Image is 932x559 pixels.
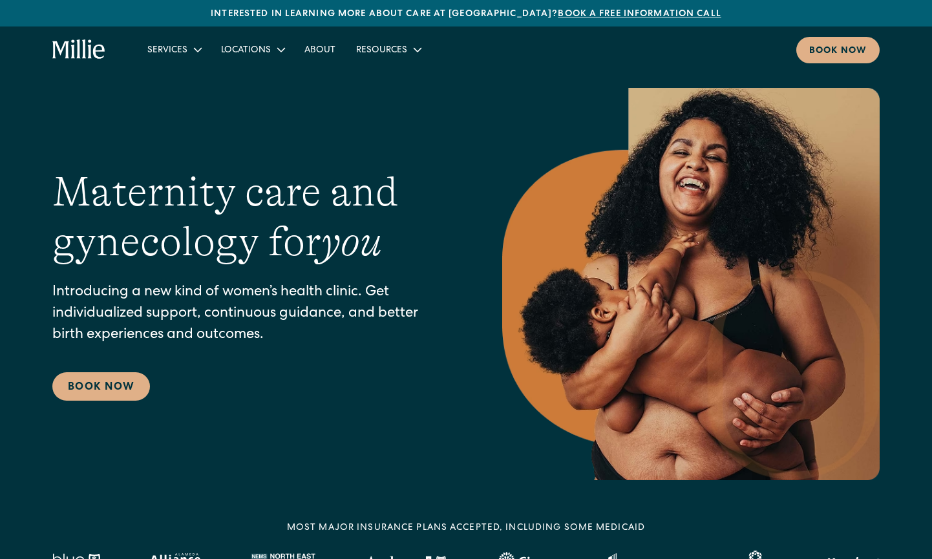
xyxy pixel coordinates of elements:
[52,282,450,346] p: Introducing a new kind of women’s health clinic. Get individualized support, continuous guidance,...
[52,372,150,401] a: Book Now
[147,44,187,58] div: Services
[294,39,346,60] a: About
[502,88,880,480] img: Smiling mother with her baby in arms, celebrating body positivity and the nurturing bond of postp...
[287,522,645,535] div: MOST MAJOR INSURANCE PLANS ACCEPTED, INCLUDING some MEDICAID
[321,218,382,265] em: you
[809,45,867,58] div: Book now
[211,39,294,60] div: Locations
[52,167,450,267] h1: Maternity care and gynecology for
[346,39,430,60] div: Resources
[796,37,880,63] a: Book now
[52,39,106,60] a: home
[558,10,721,19] a: Book a free information call
[137,39,211,60] div: Services
[221,44,271,58] div: Locations
[356,44,407,58] div: Resources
